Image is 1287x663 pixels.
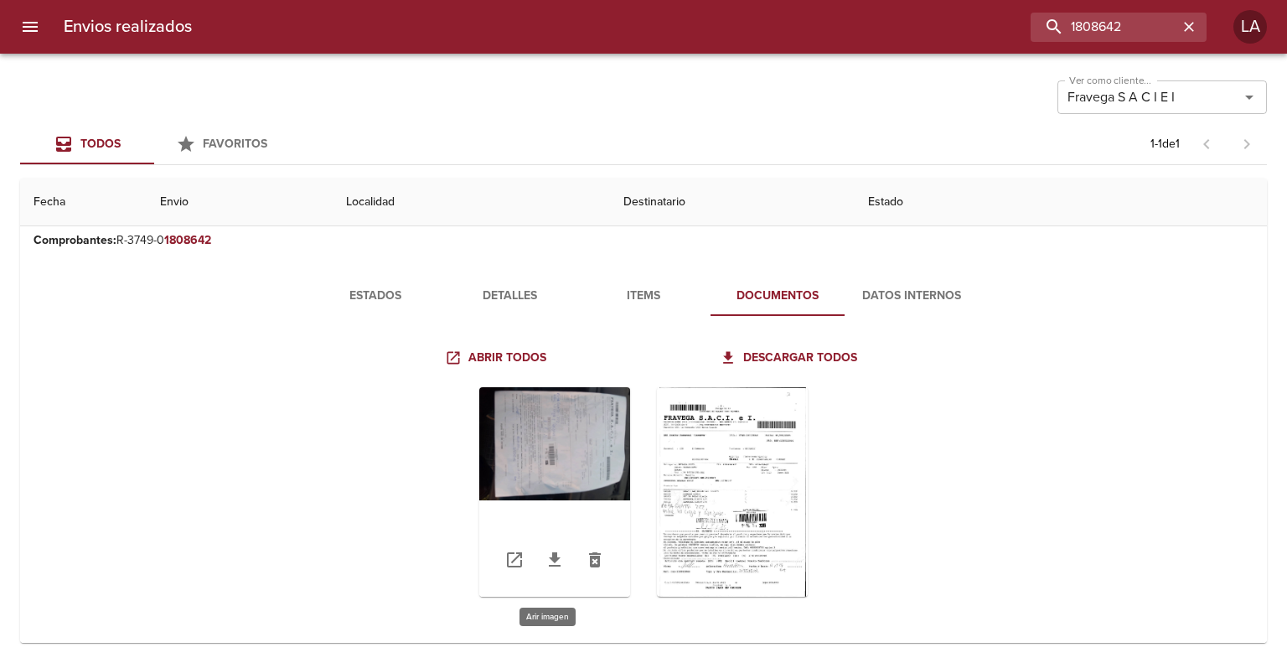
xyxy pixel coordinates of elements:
[494,540,535,580] a: Abrir
[20,124,288,164] div: Tabs Envios
[1238,85,1261,109] button: Abrir
[610,179,855,226] th: Destinatario
[1233,10,1267,44] div: Abrir información de usuario
[80,137,121,151] span: Todos
[452,286,566,307] span: Detalles
[10,7,50,47] button: menu
[1186,135,1227,152] span: Pagina anterior
[164,233,211,247] em: 1808642
[147,179,333,226] th: Envio
[855,179,1267,226] th: Estado
[535,540,575,580] a: Descargar
[34,233,116,247] b: Comprobantes :
[1031,13,1178,42] input: buscar
[448,348,546,369] span: Abrir todos
[20,179,147,226] th: Fecha
[318,286,432,307] span: Estados
[716,343,864,374] a: Descargar todos
[721,286,835,307] span: Documentos
[34,232,1253,249] p: R-3749-0
[855,286,969,307] span: Datos Internos
[308,276,979,316] div: Tabs detalle de guia
[575,540,615,580] button: Eliminar
[20,124,1267,645] table: Tabla de envíos del cliente
[64,13,192,40] h6: Envios realizados
[723,348,857,369] span: Descargar todos
[657,387,808,597] div: Arir imagen
[1233,10,1267,44] div: LA
[1150,136,1180,153] p: 1 - 1 de 1
[333,179,609,226] th: Localidad
[203,137,267,151] span: Favoritos
[442,343,553,374] a: Abrir todos
[587,286,700,307] span: Items
[1227,124,1267,164] span: Pagina siguiente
